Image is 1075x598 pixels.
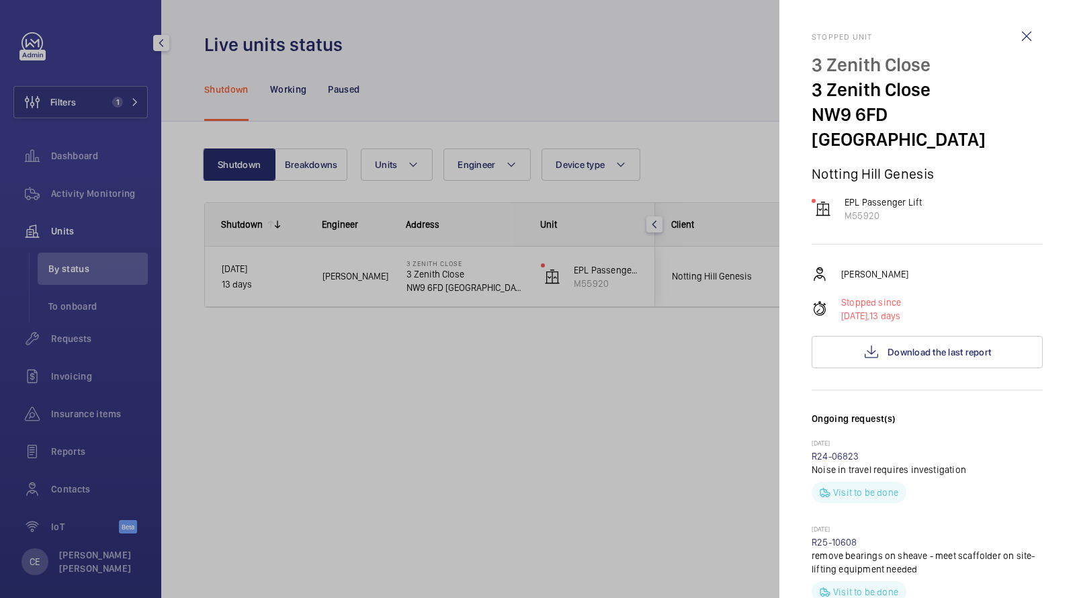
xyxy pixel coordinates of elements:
p: [DATE] [812,439,1043,450]
a: R24-06823 [812,451,859,462]
button: Download the last report [812,336,1043,368]
span: Download the last report [888,347,991,357]
p: [DATE] [812,525,1043,536]
p: Visit to be done [833,486,898,499]
p: Stopped since [841,296,901,309]
p: EPL Passenger Lift [845,196,922,209]
p: Noise in travel requires investigation [812,463,1043,476]
p: Notting Hill Genesis [812,165,1043,182]
a: R25-10608 [812,537,857,548]
span: [DATE], [841,310,869,321]
p: 13 days [841,309,901,323]
p: M55920 [845,209,922,222]
p: [PERSON_NAME] [841,267,908,281]
img: elevator.svg [815,201,831,217]
p: NW9 6FD [GEOGRAPHIC_DATA] [812,102,1043,152]
h2: Stopped unit [812,32,1043,42]
p: 3 Zenith Close [812,52,1043,77]
p: 3 Zenith Close [812,77,1043,102]
h3: Ongoing request(s) [812,412,1043,439]
p: remove bearings on sheave - meet scaffolder on site- lifting equipment needed [812,549,1043,576]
